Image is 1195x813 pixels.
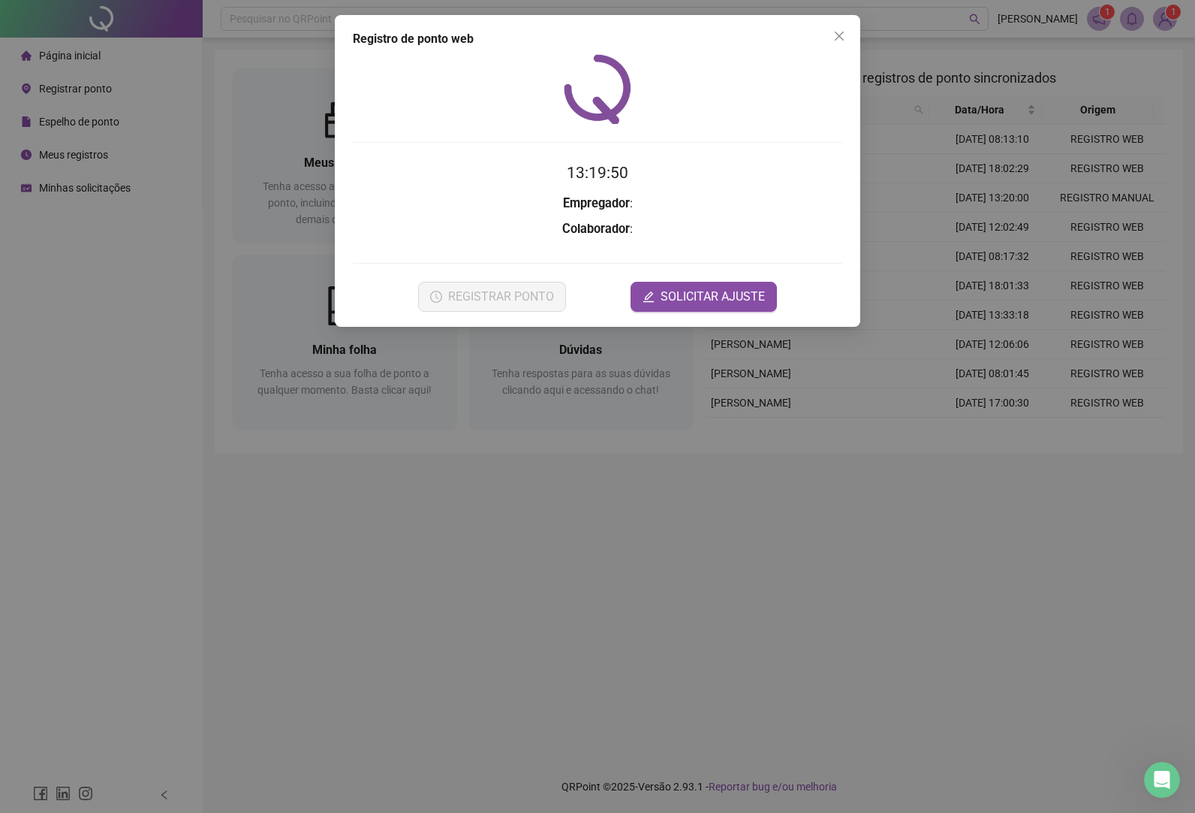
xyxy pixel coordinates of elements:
[1144,762,1180,798] iframe: Intercom live chat
[643,291,655,303] span: edit
[661,288,765,306] span: SOLICITAR AJUSTE
[418,282,566,312] button: REGISTRAR PONTO
[833,30,845,42] span: close
[567,164,628,182] time: 13:19:50
[827,24,851,48] button: Close
[563,196,630,210] strong: Empregador
[353,30,842,48] div: Registro de ponto web
[562,222,630,236] strong: Colaborador
[631,282,777,312] button: editSOLICITAR AJUSTE
[353,194,842,213] h3: :
[353,219,842,239] h3: :
[564,54,631,124] img: QRPoint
